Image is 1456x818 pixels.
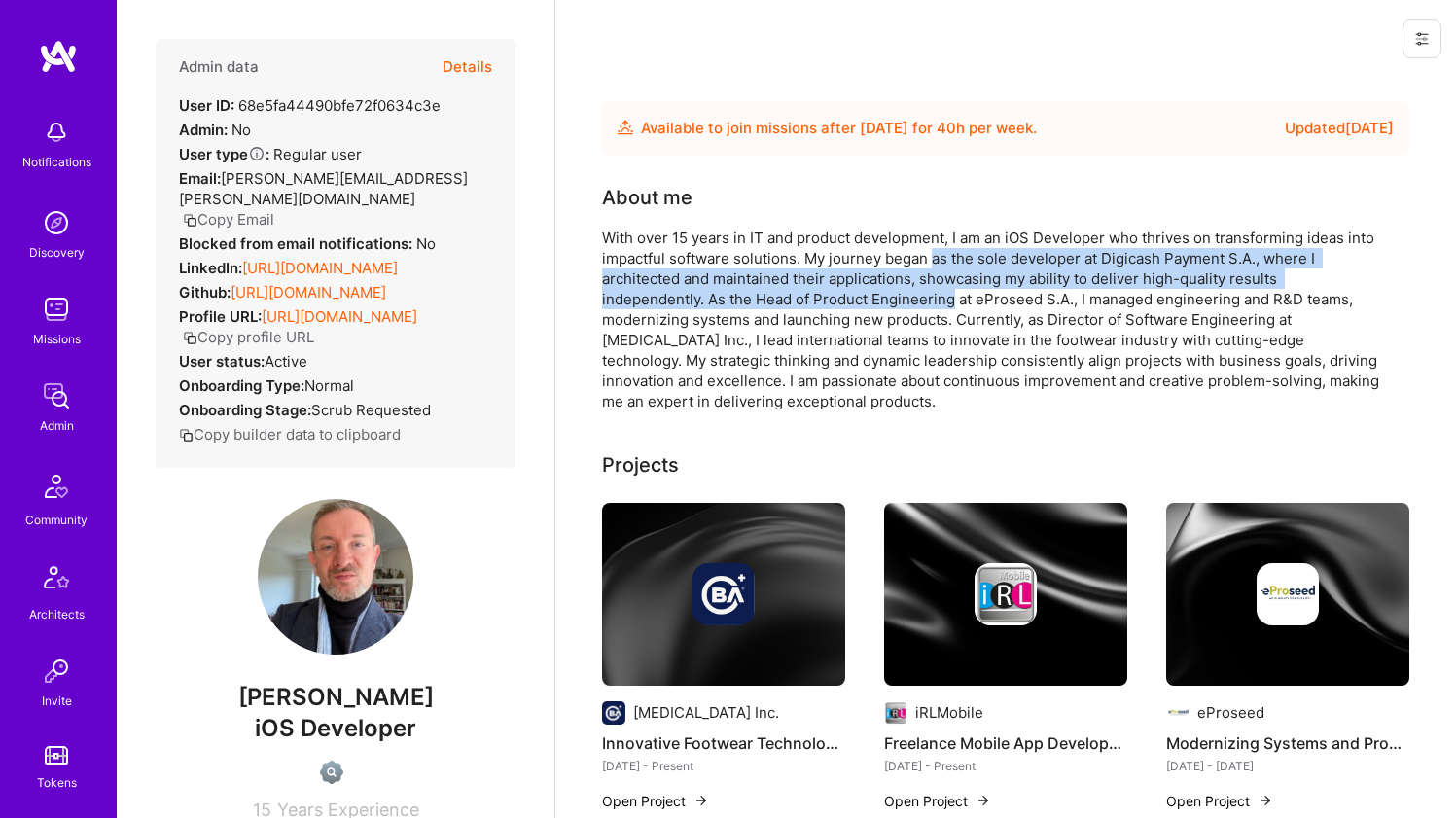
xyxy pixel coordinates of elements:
[179,145,269,163] strong: User type :
[262,307,417,326] a: [URL][DOMAIN_NAME]
[179,428,194,443] i: icon Copy
[183,327,314,347] button: Copy profile URL
[179,58,259,76] h4: Admin data
[242,259,398,277] a: [URL][DOMAIN_NAME]
[179,96,234,115] strong: User ID:
[179,307,262,326] strong: Profile URL:
[602,228,1380,411] div: With over 15 years in IT and product development, I am an iOS Developer who thrives on transformi...
[255,714,416,742] span: iOS Developer
[29,604,85,624] div: Architects
[1197,702,1264,723] div: eProseed
[179,401,311,419] strong: Onboarding Stage:
[37,203,76,242] img: discovery
[33,557,80,604] img: Architects
[179,424,401,445] button: Copy builder data to clipboard
[179,144,362,164] div: Regular user
[37,376,76,415] img: admin teamwork
[25,510,88,530] div: Community
[884,503,1127,686] img: cover
[29,242,85,263] div: Discovery
[602,730,845,756] h4: Innovative Footwear Technology Leadership
[37,113,76,152] img: bell
[40,415,74,436] div: Admin
[183,331,197,345] i: icon Copy
[641,117,1037,140] div: Available to join missions after [DATE] for h per week .
[304,376,354,395] span: normal
[975,563,1037,625] img: Company logo
[693,793,709,808] img: arrow-right
[37,290,76,329] img: teamwork
[602,183,692,212] div: About me
[1166,791,1273,811] button: Open Project
[1285,117,1394,140] div: Updated [DATE]
[443,39,492,95] button: Details
[42,691,72,711] div: Invite
[884,756,1127,776] div: [DATE] - Present
[320,761,343,784] img: Not Scrubbed
[37,652,76,691] img: Invite
[183,209,274,230] button: Copy Email
[179,95,441,116] div: 68e5fa44490bfe72f0634c3e
[1166,503,1409,686] img: cover
[618,120,633,135] img: Availability
[633,702,779,723] div: [MEDICAL_DATA] Inc.
[884,701,907,725] img: Company logo
[183,213,197,228] i: icon Copy
[884,791,991,811] button: Open Project
[179,376,304,395] strong: Onboarding Type:
[45,746,68,765] img: tokens
[231,283,386,302] a: [URL][DOMAIN_NAME]
[602,791,709,811] button: Open Project
[179,233,436,254] div: No
[976,793,991,808] img: arrow-right
[692,563,755,625] img: Company logo
[179,352,265,371] strong: User status:
[1258,793,1273,808] img: arrow-right
[179,283,231,302] strong: Github:
[884,730,1127,756] h4: Freelance Mobile App Development
[602,756,845,776] div: [DATE] - Present
[1257,563,1319,625] img: Company logo
[39,39,78,74] img: logo
[179,259,242,277] strong: LinkedIn:
[33,329,81,349] div: Missions
[915,702,983,723] div: iRLMobile
[937,119,956,137] span: 40
[33,463,80,510] img: Community
[248,145,266,162] i: Help
[37,772,77,793] div: Tokens
[1166,730,1409,756] h4: Modernizing Systems and Product Development
[179,169,221,188] strong: Email:
[1166,756,1409,776] div: [DATE] - [DATE]
[265,352,307,371] span: Active
[258,499,413,655] img: User Avatar
[179,234,416,253] strong: Blocked from email notifications:
[179,121,228,139] strong: Admin:
[602,450,679,480] div: Projects
[179,169,468,208] span: [PERSON_NAME][EMAIL_ADDRESS][PERSON_NAME][DOMAIN_NAME]
[179,120,251,140] div: No
[1166,701,1190,725] img: Company logo
[311,401,431,419] span: Scrub Requested
[602,503,845,686] img: cover
[156,683,515,712] span: [PERSON_NAME]
[602,701,625,725] img: Company logo
[22,152,91,172] div: Notifications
